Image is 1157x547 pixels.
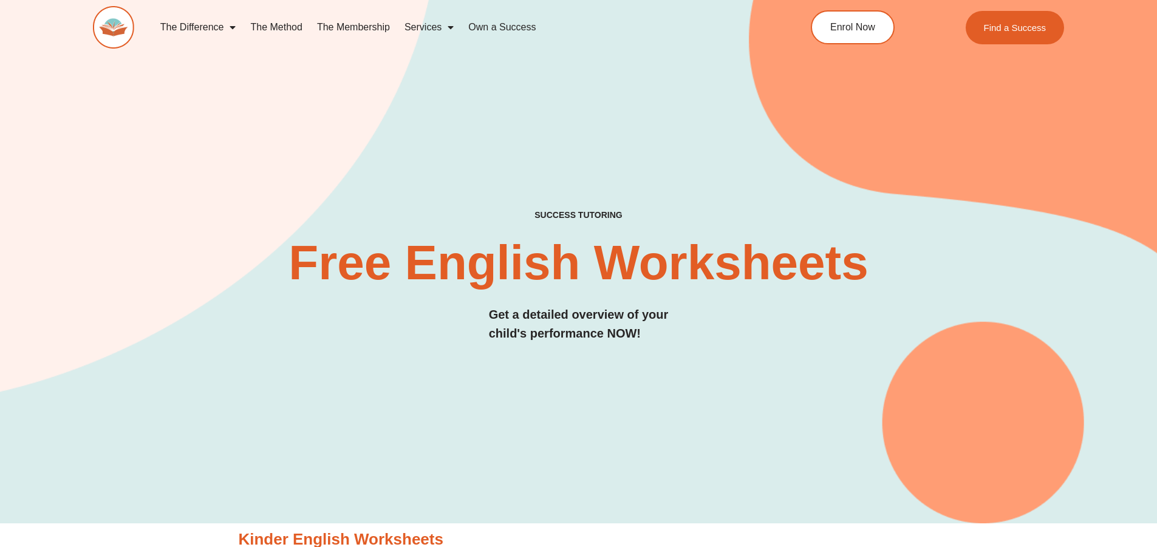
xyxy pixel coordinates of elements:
[966,11,1065,44] a: Find a Success
[461,13,543,41] a: Own a Success
[811,10,895,44] a: Enrol Now
[153,13,756,41] nav: Menu
[489,305,669,343] h3: Get a detailed overview of your child's performance NOW!
[153,13,244,41] a: The Difference
[397,13,461,41] a: Services
[830,22,875,32] span: Enrol Now
[310,13,397,41] a: The Membership
[258,239,899,287] h2: Free English Worksheets​
[984,23,1046,32] span: Find a Success
[435,210,723,220] h4: SUCCESS TUTORING​
[243,13,309,41] a: The Method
